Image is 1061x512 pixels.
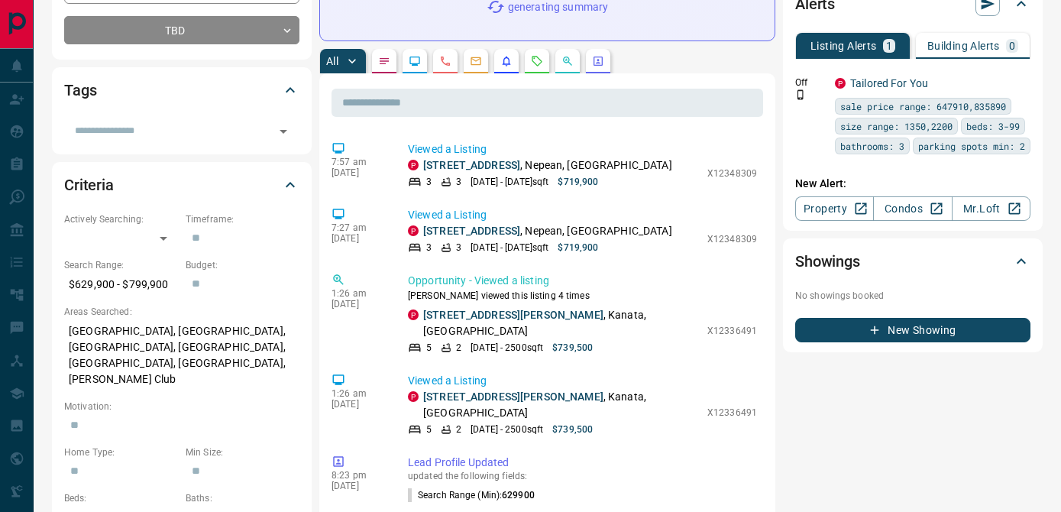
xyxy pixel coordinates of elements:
a: Mr.Loft [952,196,1030,221]
p: 3 [426,241,432,254]
p: [DATE] - [DATE] sqft [471,241,548,254]
p: 0 [1009,41,1015,51]
p: $739,500 [552,423,593,436]
p: 8:23 pm [332,470,385,481]
p: $629,900 - $799,900 [64,272,178,297]
p: , Nepean, [GEOGRAPHIC_DATA] [423,223,672,239]
p: [DATE] [332,299,385,309]
p: 3 [426,175,432,189]
svg: Notes [378,55,390,67]
p: 2 [456,341,461,355]
p: [DATE] [332,481,385,491]
div: Showings [795,243,1030,280]
p: [PERSON_NAME] viewed this listing 4 times [408,289,757,303]
p: Areas Searched: [64,305,299,319]
p: Beds: [64,491,178,505]
div: property.ca [408,309,419,320]
span: beds: 3-99 [966,118,1020,134]
svg: Emails [470,55,482,67]
a: [STREET_ADDRESS] [423,225,520,237]
p: 5 [426,423,432,436]
h2: Criteria [64,173,114,197]
p: [DATE] [332,399,385,410]
div: Criteria [64,167,299,203]
p: Home Type: [64,446,178,459]
h2: Tags [64,78,96,102]
div: property.ca [408,160,419,170]
p: [DATE] [332,233,385,244]
p: X12348309 [707,167,757,180]
p: 7:57 am [332,157,385,167]
p: [DATE] [332,167,385,178]
a: Tailored For You [850,77,928,89]
span: parking spots min: 2 [918,138,1025,154]
p: [DATE] - 2500 sqft [471,423,543,436]
p: Budget: [186,258,299,272]
p: Actively Searching: [64,212,178,226]
p: 3 [456,175,461,189]
p: All [326,56,338,66]
p: $719,900 [558,241,598,254]
svg: Listing Alerts [500,55,513,67]
svg: Requests [531,55,543,67]
p: Off [795,76,826,89]
p: 1 [886,41,892,51]
div: TBD [64,16,299,44]
a: [STREET_ADDRESS][PERSON_NAME] [423,309,603,321]
p: $739,500 [552,341,593,355]
p: Viewed a Listing [408,141,757,157]
div: Tags [64,72,299,109]
button: New Showing [795,318,1030,342]
p: $719,900 [558,175,598,189]
a: Condos [873,196,952,221]
p: , Nepean, [GEOGRAPHIC_DATA] [423,157,672,173]
h2: Showings [795,249,860,274]
div: property.ca [835,78,846,89]
svg: Calls [439,55,451,67]
p: [DATE] - 2500 sqft [471,341,543,355]
span: size range: 1350,2200 [840,118,953,134]
p: Timeframe: [186,212,299,226]
p: Search Range: [64,258,178,272]
p: Lead Profile Updated [408,455,757,471]
p: 7:27 am [332,222,385,233]
p: , Kanata, [GEOGRAPHIC_DATA] [423,389,700,421]
p: [GEOGRAPHIC_DATA], [GEOGRAPHIC_DATA], [GEOGRAPHIC_DATA], [GEOGRAPHIC_DATA], [GEOGRAPHIC_DATA], [G... [64,319,299,392]
p: updated the following fields: [408,471,757,481]
p: X12336491 [707,406,757,420]
p: Building Alerts [927,41,1000,51]
p: Viewed a Listing [408,207,757,223]
span: bathrooms: 3 [840,138,904,154]
svg: Lead Browsing Activity [409,55,421,67]
p: 5 [426,341,432,355]
svg: Agent Actions [592,55,604,67]
button: Open [273,121,294,142]
p: No showings booked [795,289,1030,303]
p: 2 [456,423,461,436]
span: 629900 [502,490,535,501]
p: Min Size: [186,446,299,459]
p: [DATE] - [DATE] sqft [471,175,548,189]
p: , Kanata, [GEOGRAPHIC_DATA] [423,307,700,339]
div: property.ca [408,225,419,236]
div: property.ca [408,391,419,402]
a: Property [795,196,874,221]
a: [STREET_ADDRESS] [423,159,520,171]
p: Motivation: [64,400,299,413]
p: Listing Alerts [810,41,877,51]
p: Viewed a Listing [408,373,757,389]
p: X12348309 [707,232,757,246]
svg: Push Notification Only [795,89,806,100]
p: Search Range (Min) : [408,488,535,502]
p: 1:26 am [332,388,385,399]
p: New Alert: [795,176,1030,192]
span: sale price range: 647910,835890 [840,99,1006,114]
a: [STREET_ADDRESS][PERSON_NAME] [423,390,603,403]
p: Baths: [186,491,299,505]
p: X12336491 [707,324,757,338]
p: 1:26 am [332,288,385,299]
p: 3 [456,241,461,254]
svg: Opportunities [561,55,574,67]
p: Opportunity - Viewed a listing [408,273,757,289]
